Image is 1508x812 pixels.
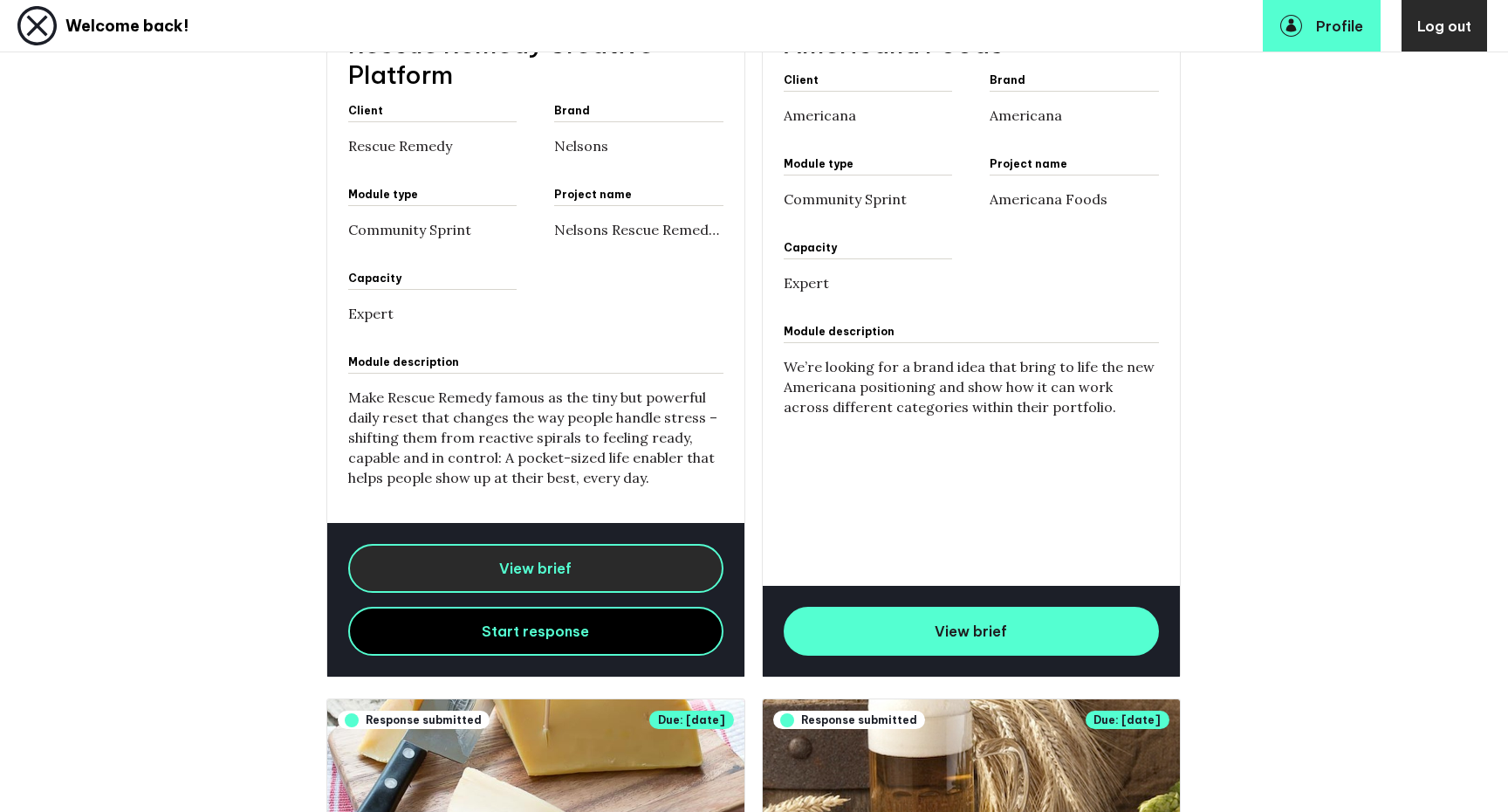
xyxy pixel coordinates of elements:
[784,189,953,210] p: Community Sprint
[348,544,723,593] a: View brief
[499,560,572,577] span: View brief
[990,157,1159,175] div: Project name
[784,607,1159,656] a: View brief
[990,106,1159,126] p: Americana
[990,73,1159,92] div: Brand
[348,104,518,122] div: Client
[348,388,723,488] p: Make Rescue Remedy famous as the tiny but powerful daily reset that changes the way people handle...
[784,273,953,293] p: Expert
[348,220,518,240] p: Community Sprint
[348,29,723,90] h3: Rescue Remedy Creative Platform
[935,623,1007,640] span: View brief
[1086,711,1169,729] span: due: 21/09/2021
[348,355,723,374] div: Module Description
[554,104,723,122] div: Brand
[784,325,1159,343] div: Module Description
[348,607,723,656] a: Start response
[554,188,723,206] div: Project name
[554,136,723,156] p: Nelsons
[1316,17,1363,35] span: Profile
[784,73,953,92] div: Client
[348,304,518,324] p: Expert
[554,220,723,240] p: Nelsons Rescue Remedy Creative Platform 2025
[1417,17,1471,35] span: Log out
[649,711,733,729] span: due: 23/09/2022
[784,241,953,259] div: Capacity
[348,188,518,206] div: Module type
[482,623,589,640] span: Start response
[784,106,953,126] p: Americana
[784,157,953,175] div: Module type
[784,357,1159,417] p: We’re looking for a brand idea that bring to life the new Americana positioning and show how it c...
[348,136,518,156] p: Rescue Remedy
[990,189,1159,210] p: Americana Foods
[338,711,490,729] span: Response submitted
[348,272,518,290] div: Capacity
[773,711,926,729] span: Response submitted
